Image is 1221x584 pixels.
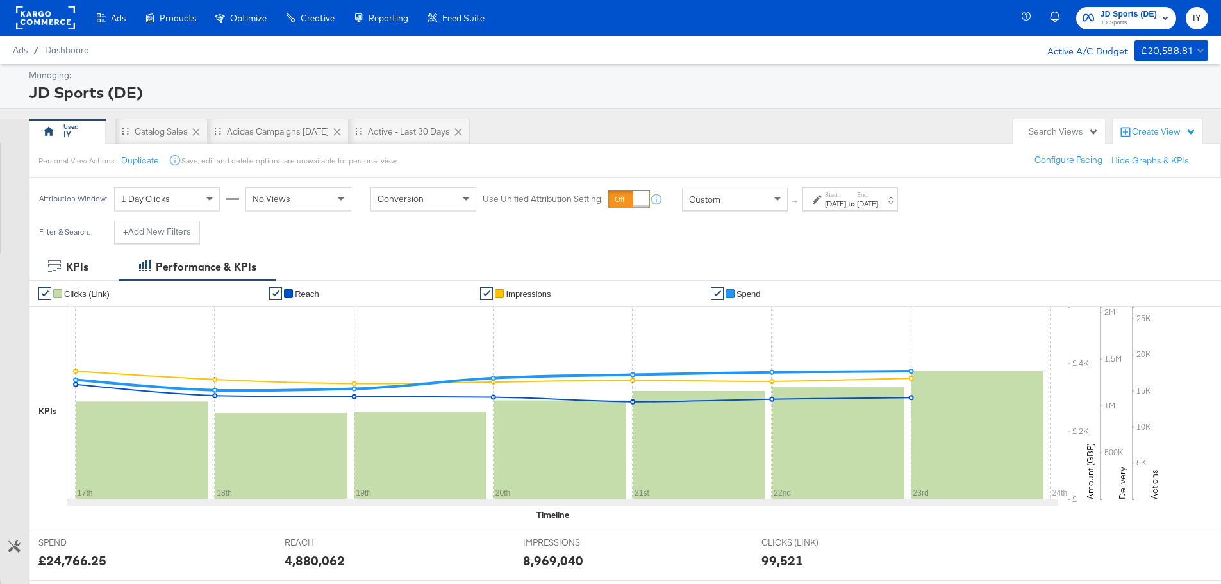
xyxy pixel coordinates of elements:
div: IY [63,128,71,140]
button: Hide Graphs & KPIs [1111,154,1189,167]
div: £24,766.25 [38,551,106,570]
div: KPIs [66,260,88,274]
span: 1 Day Clicks [121,194,170,205]
a: Dashboard [45,45,89,55]
button: +Add New Filters [114,221,200,244]
span: IY [1191,11,1203,26]
div: Personal View Actions: [38,156,116,166]
span: JD Sports [1101,18,1157,28]
span: No Views [253,194,290,205]
div: Create View [1132,126,1196,138]
div: Active - Last 30 Days [368,126,450,138]
div: Search Views [1029,126,1099,138]
div: 4,880,062 [285,551,345,570]
div: [DATE] [825,199,846,209]
label: Use Unified Attribution Setting: [483,194,603,206]
div: JD Sports (DE) [29,81,1205,103]
span: Custom [689,194,720,205]
button: IY [1186,7,1208,29]
div: Filter & Search: [38,228,90,237]
span: Reach [295,289,319,299]
strong: + [123,226,128,238]
label: End: [857,190,878,199]
span: ↑ [789,199,801,204]
div: Adidas Campaigns [DATE] [227,126,329,138]
a: ✔ [711,287,724,300]
span: Products [160,13,196,23]
text: Amount (GBP) [1084,443,1096,499]
button: £20,588.81 [1134,40,1208,61]
div: £20,588.81 [1141,43,1192,59]
span: Ads [13,45,28,55]
span: CLICKS (LINK) [761,537,858,549]
span: Conversion [378,194,424,205]
span: SPEND [38,537,135,549]
a: ✔ [269,287,282,300]
div: Active A/C Budget [1034,40,1128,60]
span: REACH [285,537,381,549]
button: Configure Pacing [1026,149,1111,172]
span: JD Sports (DE) [1101,8,1157,21]
div: Drag to reorder tab [122,128,129,135]
div: 99,521 [761,551,803,570]
span: Optimize [230,13,267,23]
text: Delivery [1117,467,1128,499]
span: / [28,45,45,55]
span: Clicks (Link) [64,289,110,299]
a: ✔ [480,287,493,300]
span: Impressions [506,289,551,299]
span: Ads [111,13,126,23]
div: KPIs [38,405,57,417]
div: Timeline [536,509,569,521]
strong: to [846,199,857,208]
label: Start: [825,190,846,199]
div: Save, edit and delete options are unavailable for personal view. [181,156,397,166]
span: Reporting [369,13,408,23]
div: [DATE] [857,199,878,209]
span: Feed Suite [442,13,485,23]
div: Performance & KPIs [156,260,256,274]
a: ✔ [38,287,51,300]
div: Drag to reorder tab [214,128,221,135]
span: IMPRESSIONS [523,537,619,549]
text: Actions [1149,469,1160,499]
button: Duplicate [121,154,159,167]
div: Catalog Sales [135,126,188,138]
div: Attribution Window: [38,195,108,204]
div: Drag to reorder tab [355,128,362,135]
span: Spend [736,289,761,299]
div: 8,969,040 [523,551,583,570]
span: Creative [301,13,335,23]
button: JD Sports (DE)JD Sports [1076,7,1176,29]
div: Managing: [29,69,1205,81]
